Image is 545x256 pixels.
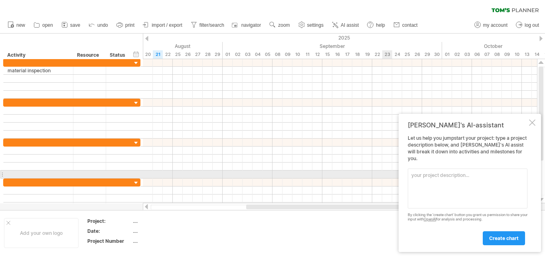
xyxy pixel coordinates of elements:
[296,20,326,30] a: settings
[512,50,522,59] div: Friday, 10 October 2025
[4,218,79,248] div: Add your own logo
[392,50,402,59] div: Wednesday, 24 September 2025
[408,135,527,245] div: Let us help you jumpstart your project: type a project description below, and [PERSON_NAME]'s AI ...
[330,20,361,30] a: AI assist
[253,50,263,59] div: Thursday, 4 September 2025
[173,50,183,59] div: Monday, 25 August 2025
[87,20,111,30] a: undo
[292,50,302,59] div: Wednesday, 10 September 2025
[365,20,387,30] a: help
[183,50,193,59] div: Tuesday, 26 August 2025
[442,50,452,59] div: Wednesday, 1 October 2025
[376,22,385,28] span: help
[267,20,292,30] a: zoom
[272,50,282,59] div: Monday, 8 September 2025
[472,20,510,30] a: my account
[223,42,442,50] div: September 2025
[482,50,492,59] div: Tuesday, 7 October 2025
[153,50,163,59] div: Thursday, 21 August 2025
[77,51,101,59] div: Resource
[341,22,359,28] span: AI assist
[402,22,418,28] span: contact
[152,22,182,28] span: import / export
[332,50,342,59] div: Tuesday, 16 September 2025
[307,22,324,28] span: settings
[532,50,542,59] div: Tuesday, 14 October 2025
[452,50,462,59] div: Thursday, 2 October 2025
[282,50,292,59] div: Tuesday, 9 September 2025
[502,50,512,59] div: Thursday, 9 October 2025
[372,50,382,59] div: Monday, 22 September 2025
[163,50,173,59] div: Friday, 22 August 2025
[382,50,392,59] div: Tuesday, 23 September 2025
[223,50,233,59] div: Monday, 1 September 2025
[352,50,362,59] div: Thursday, 18 September 2025
[472,50,482,59] div: Monday, 6 October 2025
[342,50,352,59] div: Wednesday, 17 September 2025
[125,22,134,28] span: print
[462,50,472,59] div: Friday, 3 October 2025
[412,50,422,59] div: Friday, 26 September 2025
[133,218,200,224] div: ....
[97,22,108,28] span: undo
[6,20,28,30] a: new
[231,20,263,30] a: navigator
[312,50,322,59] div: Friday, 12 September 2025
[483,231,525,245] a: create chart
[302,50,312,59] div: Thursday, 11 September 2025
[522,50,532,59] div: Monday, 13 October 2025
[424,217,436,221] a: OpenAI
[408,213,527,222] div: By clicking the 'create chart' button you grant us permission to share your input with for analys...
[70,22,80,28] span: save
[87,218,131,224] div: Project:
[514,20,541,30] a: log out
[141,20,185,30] a: import / export
[32,20,55,30] a: open
[133,238,200,244] div: ....
[87,238,131,244] div: Project Number
[199,22,224,28] span: filter/search
[143,50,153,59] div: Wednesday, 20 August 2025
[59,20,83,30] a: save
[278,22,290,28] span: zoom
[87,228,131,234] div: Date:
[189,20,227,30] a: filter/search
[42,22,53,28] span: open
[432,50,442,59] div: Tuesday, 30 September 2025
[402,50,412,59] div: Thursday, 25 September 2025
[8,67,69,74] div: material inspection
[322,50,332,59] div: Monday, 15 September 2025
[243,50,253,59] div: Wednesday, 3 September 2025
[422,50,432,59] div: Monday, 29 September 2025
[391,20,420,30] a: contact
[203,50,213,59] div: Thursday, 28 August 2025
[233,50,243,59] div: Tuesday, 2 September 2025
[241,22,261,28] span: navigator
[525,22,539,28] span: log out
[492,50,502,59] div: Wednesday, 8 October 2025
[110,51,127,59] div: Status
[362,50,372,59] div: Friday, 19 September 2025
[16,22,25,28] span: new
[263,50,272,59] div: Friday, 5 September 2025
[193,50,203,59] div: Wednesday, 27 August 2025
[489,235,519,241] span: create chart
[408,121,527,129] div: [PERSON_NAME]'s AI-assistant
[7,51,69,59] div: Activity
[213,50,223,59] div: Friday, 29 August 2025
[133,228,200,234] div: ....
[483,22,507,28] span: my account
[115,20,137,30] a: print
